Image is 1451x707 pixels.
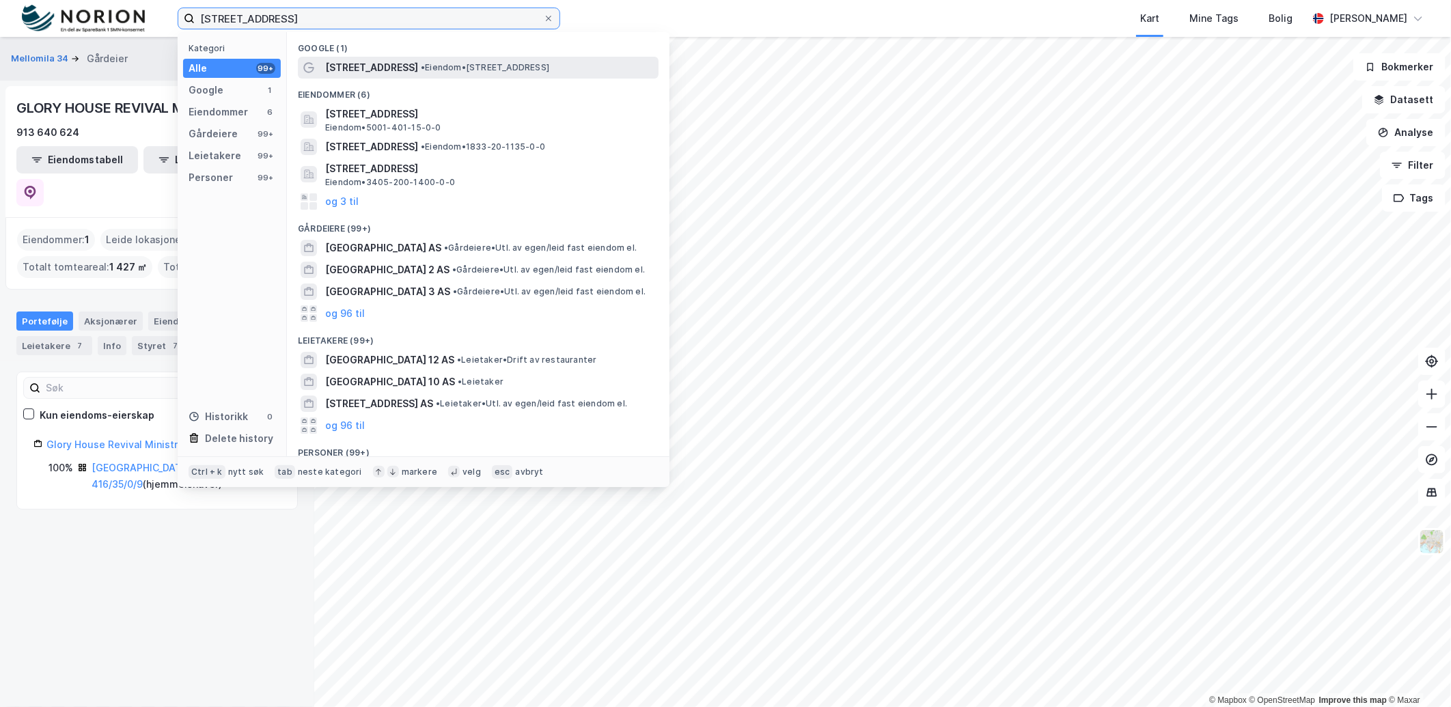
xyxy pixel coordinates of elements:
span: [GEOGRAPHIC_DATA] 3 AS [325,283,450,300]
button: Datasett [1362,86,1446,113]
button: og 96 til [325,417,365,434]
div: Totalt tomteareal : [17,256,152,278]
div: 1 [264,85,275,96]
div: Styret [132,336,188,355]
div: 7 [73,339,87,352]
div: Personer [189,169,233,186]
div: Totalt byggareal : [158,256,290,278]
div: Eiendommer [148,311,232,331]
div: avbryt [515,467,543,477]
img: Z [1419,529,1445,555]
button: og 3 til [325,193,359,210]
a: Mapbox [1209,695,1247,705]
span: • [421,141,425,152]
span: Eiendom • 3405-200-1400-0-0 [325,177,455,188]
div: ( hjemmelshaver ) [92,460,281,493]
span: [STREET_ADDRESS] [325,106,653,122]
div: Kategori [189,43,281,53]
div: 99+ [256,63,275,74]
button: Tags [1382,184,1446,212]
div: 99+ [256,172,275,183]
iframe: Chat Widget [1383,641,1451,707]
div: Eiendommer (6) [287,79,669,103]
div: [PERSON_NAME] [1329,10,1407,27]
span: [STREET_ADDRESS] [325,59,418,76]
span: • [457,355,461,365]
span: • [421,62,425,72]
button: Bokmerker [1353,53,1446,81]
span: [GEOGRAPHIC_DATA] 10 AS [325,374,455,390]
span: Gårdeiere • Utl. av egen/leid fast eiendom el. [453,286,646,297]
span: • [452,264,456,275]
div: Eiendommer [189,104,248,120]
div: Mine Tags [1189,10,1239,27]
div: 913 640 624 [16,124,79,141]
span: • [458,376,462,387]
button: Mellomila 34 [11,52,71,66]
span: [GEOGRAPHIC_DATA] 12 AS [325,352,454,368]
span: Gårdeiere • Utl. av egen/leid fast eiendom el. [444,242,637,253]
div: Ctrl + k [189,465,225,479]
div: esc [492,465,513,479]
div: Kart [1140,10,1159,27]
span: [STREET_ADDRESS] [325,161,653,177]
span: Gårdeiere • Utl. av egen/leid fast eiendom el. [452,264,645,275]
span: • [453,286,457,296]
button: og 96 til [325,305,365,322]
div: Alle [189,60,207,77]
div: Historikk [189,408,248,425]
div: Portefølje [16,311,73,331]
span: Eiendom • [STREET_ADDRESS] [421,62,549,73]
div: Leietakere [16,336,92,355]
div: Google (1) [287,32,669,57]
button: Eiendomstabell [16,146,138,174]
span: [STREET_ADDRESS] [325,139,418,155]
span: 1 427 ㎡ [109,259,147,275]
div: velg [462,467,481,477]
input: Søk [40,378,190,398]
div: 0 [264,411,275,422]
div: Kontrollprogram for chat [1383,641,1451,707]
input: Søk på adresse, matrikkel, gårdeiere, leietakere eller personer [195,8,543,29]
span: 1 [85,232,89,248]
div: tab [275,465,295,479]
a: OpenStreetMap [1249,695,1316,705]
a: [GEOGRAPHIC_DATA], 416/35/0/9 [92,462,194,490]
div: Aksjonærer [79,311,143,331]
div: Info [98,336,126,355]
div: GLORY HOUSE REVIVAL MINISTRIES [16,97,249,119]
div: 99+ [256,150,275,161]
div: Gårdeier [87,51,128,67]
div: Gårdeiere [189,126,238,142]
img: norion-logo.80e7a08dc31c2e691866.png [22,5,145,33]
div: Delete history [205,430,273,447]
div: 6 [264,107,275,117]
span: Eiendom • 5001-401-15-0-0 [325,122,441,133]
a: Glory House Revival Ministries [46,439,192,450]
div: 7 [169,339,182,352]
span: [GEOGRAPHIC_DATA] AS [325,240,441,256]
span: Leietaker • Utl. av egen/leid fast eiendom el. [436,398,627,409]
button: Analyse [1366,119,1446,146]
div: Kun eiendoms-eierskap [40,407,154,424]
div: Personer (99+) [287,436,669,461]
div: Eiendommer : [17,229,95,251]
span: [GEOGRAPHIC_DATA] 2 AS [325,262,450,278]
span: [STREET_ADDRESS] AS [325,396,433,412]
span: Eiendom • 1833-20-1135-0-0 [421,141,545,152]
span: Leietaker [458,376,503,387]
div: 99+ [256,128,275,139]
span: Leietaker • Drift av restauranter [457,355,596,365]
div: Leide lokasjoner : [100,229,197,251]
div: 100% [49,460,73,476]
div: Gårdeiere (99+) [287,212,669,237]
div: Leietakere (99+) [287,324,669,349]
a: Improve this map [1319,695,1387,705]
span: • [444,242,448,253]
div: Google [189,82,223,98]
div: neste kategori [298,467,362,477]
button: Leietakertabell [143,146,265,174]
button: Filter [1380,152,1446,179]
div: nytt søk [228,467,264,477]
div: markere [402,467,437,477]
